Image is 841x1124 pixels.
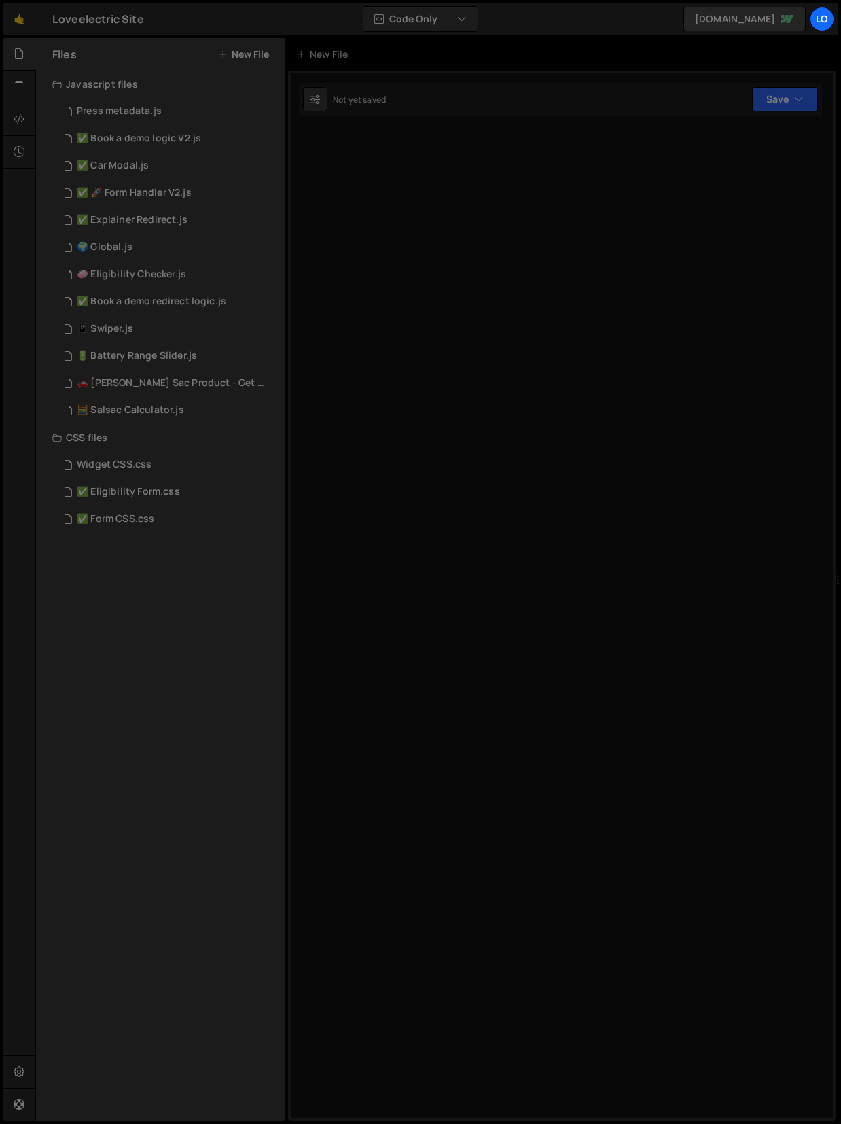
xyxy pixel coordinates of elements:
div: 🚗 [PERSON_NAME] Sac Product - Get started.js [77,377,264,389]
div: Widget CSS.css [77,459,151,471]
div: 8014/42769.js [52,234,285,261]
a: 🤙 [3,3,36,35]
div: Loveelectric Site [52,11,144,27]
a: Lo [810,7,834,31]
div: 8014/47792.js [52,98,285,125]
div: ✅ Form CSS.css [77,513,154,525]
div: ✅ Eligibility Form.css [77,486,180,498]
a: [DOMAIN_NAME] [683,7,806,31]
div: 🧼 Eligibility Checker.js [77,268,186,281]
div: Javascript files [36,71,285,98]
div: 8014/34824.js [52,343,285,370]
div: 8014/42657.js [52,261,285,288]
div: New File [296,48,353,61]
button: New File [218,49,269,60]
div: ✅ Explainer Redirect.js [77,214,187,226]
h2: Files [52,47,77,62]
button: Save [752,87,818,111]
div: ✅ Car Modal.js [77,160,149,172]
button: Code Only [363,7,478,31]
div: 8014/46694.js [52,125,285,152]
div: 🧮 Salsac Calculator.js [77,404,184,417]
div: CSS files [36,424,285,451]
div: Not yet saved [333,94,386,105]
div: 🌍 Global.js [77,241,132,253]
div: 📱 Swiper.js [77,323,133,335]
div: ✅ Book a demo logic V2.js [77,133,201,145]
div: Press metadata.js [77,105,162,118]
div: 8014/28850.js [52,397,285,424]
div: ✅ 🚀 Form Handler V2.js [77,187,192,199]
div: 8014/41351.css [52,506,285,533]
div: 8014/33036.js [52,370,290,397]
div: 8014/34949.js [52,315,285,343]
div: 8014/41995.js [52,152,285,179]
div: ✅ Book a demo redirect logic.js [77,296,226,308]
div: 8014/41778.js [52,207,285,234]
div: 🔋 Battery Range Slider.js [77,350,197,362]
div: 8014/42987.js [52,179,285,207]
div: 8014/47728.css [52,451,285,478]
div: 8014/41355.js [52,288,285,315]
div: 8014/41354.css [52,478,285,506]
